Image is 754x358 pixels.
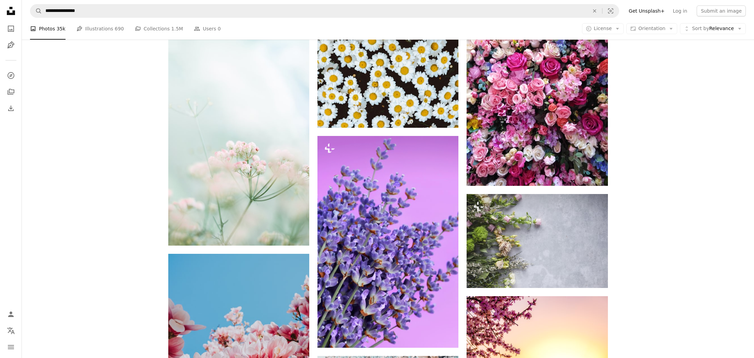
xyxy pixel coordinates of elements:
[625,5,669,16] a: Get Unsplash+
[135,18,183,40] a: Collections 1.5M
[467,88,608,94] a: assorted-color rose flowers
[587,4,602,17] button: Clear
[4,69,18,82] a: Explore
[680,23,746,34] button: Sort byRelevance
[115,25,124,32] span: 690
[30,4,619,18] form: Find visuals sitewide
[4,4,18,19] a: Home — Unsplash
[317,78,458,84] a: bed of daisies
[602,4,619,17] button: Visual search
[168,137,309,143] a: pink and white flowers in tilt shift lens
[76,18,124,40] a: Illustrations 690
[4,101,18,115] a: Download History
[317,238,458,245] a: a bunch of lavender flowers on a purple background
[171,25,183,32] span: 1.5M
[194,18,221,40] a: Users 0
[467,238,608,244] a: a bunch of flowers laying on top of a table
[4,22,18,36] a: Photos
[218,25,221,32] span: 0
[697,5,746,16] button: Submit an image
[168,34,309,246] img: pink and white flowers in tilt shift lens
[638,26,665,31] span: Orientation
[582,23,624,34] button: License
[4,340,18,354] button: Menu
[692,25,734,32] span: Relevance
[4,324,18,338] button: Language
[467,194,608,288] img: a bunch of flowers laying on top of a table
[626,23,677,34] button: Orientation
[594,26,612,31] span: License
[4,85,18,99] a: Collections
[317,136,458,348] img: a bunch of lavender flowers on a purple background
[317,34,458,128] img: bed of daisies
[692,26,709,31] span: Sort by
[4,307,18,321] a: Log in / Sign up
[30,4,42,17] button: Search Unsplash
[669,5,691,16] a: Log in
[4,38,18,52] a: Illustrations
